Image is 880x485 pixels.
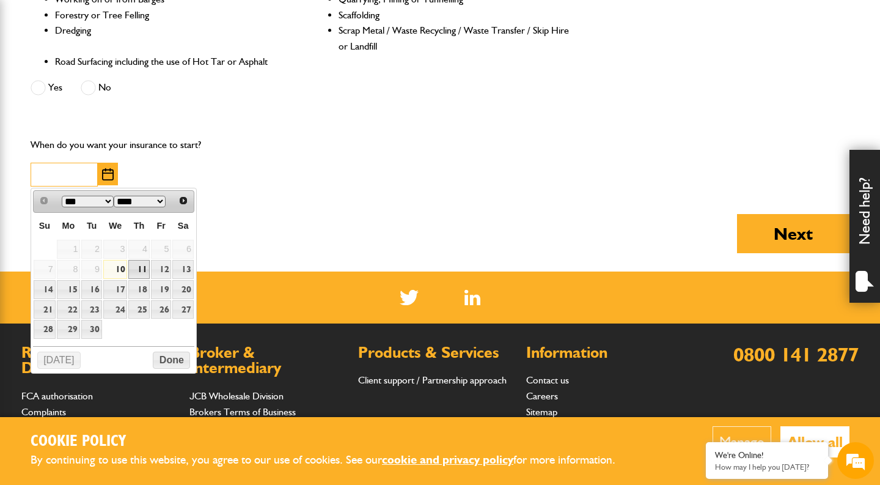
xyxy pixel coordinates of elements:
[382,453,513,467] a: cookie and privacy policy
[16,113,223,140] input: Enter your last name
[175,192,193,210] a: Next
[109,221,122,231] span: Wednesday
[151,300,172,319] a: 26
[64,68,205,84] div: Chat with us now
[128,300,149,319] a: 25
[21,68,51,85] img: d_20077148190_company_1631870298795_20077148190
[172,300,193,319] a: 27
[16,221,223,366] textarea: Type your message and hit 'Enter'
[134,221,145,231] span: Thursday
[81,280,102,299] a: 16
[31,451,636,470] p: By continuing to use this website, you agree to our use of cookies. See our for more information.
[172,260,193,279] a: 13
[57,280,81,299] a: 15
[526,390,558,402] a: Careers
[178,196,188,205] span: Next
[339,7,570,23] li: Scaffolding
[81,300,102,319] a: 23
[81,80,111,95] label: No
[156,221,165,231] span: Friday
[153,352,190,369] button: Done
[55,23,287,54] li: Dredging
[57,320,81,339] a: 29
[103,280,127,299] a: 17
[172,280,193,299] a: 20
[55,7,287,23] li: Forestry or Tree Felling
[200,6,230,35] div: Minimize live chat window
[21,345,177,376] h2: Regulations & Documents
[339,23,570,54] li: Scrap Metal / Waste Recycling / Waste Transfer / Skip Hire or Landfill
[21,390,93,402] a: FCA authorisation
[166,377,222,393] em: Start Chat
[358,345,514,361] h2: Products & Services
[715,450,819,461] div: We're Online!
[16,149,223,176] input: Enter your email address
[103,300,127,319] a: 24
[34,320,55,339] a: 28
[464,290,481,305] img: Linked In
[526,374,569,386] a: Contact us
[151,260,172,279] a: 12
[849,150,880,303] div: Need help?
[103,260,127,279] a: 10
[189,390,284,402] a: JCB Wholesale Division
[34,300,55,319] a: 21
[128,280,149,299] a: 18
[16,185,223,212] input: Enter your phone number
[37,352,81,369] button: [DATE]
[34,280,55,299] a: 14
[178,221,189,231] span: Saturday
[31,432,636,451] h2: Cookie Policy
[102,168,114,180] img: Choose date
[526,345,682,361] h2: Information
[55,54,287,70] li: Road Surfacing including the use of Hot Tar or Asphalt
[21,406,66,418] a: Complaints
[57,300,81,319] a: 22
[737,214,849,253] button: Next
[31,137,291,153] p: When do you want your insurance to start?
[31,80,62,95] label: Yes
[526,406,557,418] a: Sitemap
[733,342,859,366] a: 0800 141 2877
[780,426,849,457] button: Allow all
[715,462,819,472] p: How may I help you today?
[400,290,419,305] img: Twitter
[713,426,771,457] button: Manage
[87,221,97,231] span: Tuesday
[39,221,50,231] span: Sunday
[62,221,75,231] span: Monday
[358,374,507,386] a: Client support / Partnership approach
[81,320,102,339] a: 30
[151,280,172,299] a: 19
[189,406,296,418] a: Brokers Terms of Business
[189,345,345,376] h2: Broker & Intermediary
[128,260,149,279] a: 11
[464,290,481,305] a: LinkedIn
